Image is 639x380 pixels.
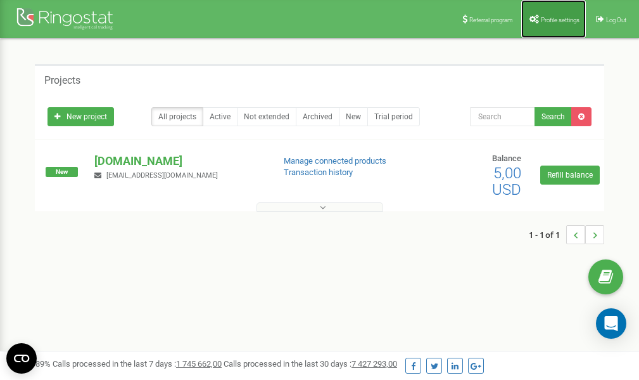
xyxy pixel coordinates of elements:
[470,107,535,126] input: Search
[492,154,521,163] span: Balance
[151,107,203,126] a: All projects
[94,153,263,169] p: [DOMAIN_NAME]
[596,308,626,339] div: Open Intercom Messenger
[535,107,572,126] button: Search
[529,225,566,244] span: 1 - 1 of 1
[296,107,339,126] a: Archived
[492,164,521,199] span: 5,00 USD
[284,156,386,166] a: Manage connected products
[367,107,420,126] a: Trial period
[6,343,37,374] button: Open CMP widget
[224,359,397,369] span: Calls processed in the last 30 days :
[44,75,80,86] h5: Projects
[541,16,579,23] span: Profile settings
[540,166,600,185] a: Refill balance
[351,359,397,369] u: 7 427 293,00
[46,167,78,177] span: New
[203,107,237,126] a: Active
[469,16,513,23] span: Referral program
[106,171,218,180] span: [EMAIL_ADDRESS][DOMAIN_NAME]
[176,359,222,369] u: 1 745 662,00
[339,107,368,126] a: New
[47,107,114,126] a: New project
[237,107,296,126] a: Not extended
[53,359,222,369] span: Calls processed in the last 7 days :
[284,167,353,177] a: Transaction history
[606,16,626,23] span: Log Out
[529,213,604,257] nav: ...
